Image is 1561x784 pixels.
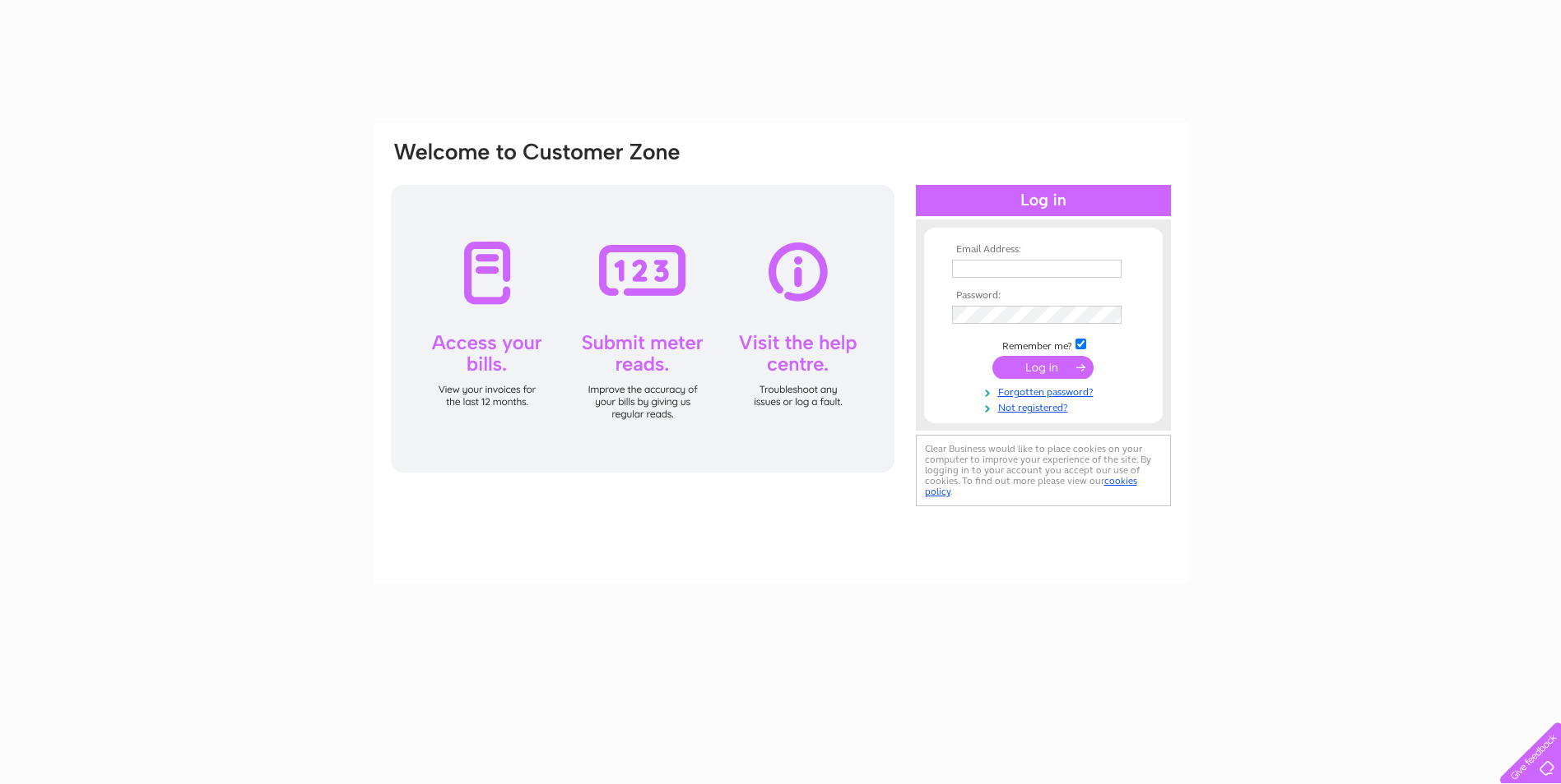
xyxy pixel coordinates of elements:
[948,336,1139,353] td: Remember me?
[992,356,1094,379] input: Submit
[948,290,1139,302] th: Password:
[952,399,1139,414] a: Not registered?
[925,475,1137,497] a: cookies policy
[916,435,1171,506] div: Clear Business would like to place cookies on your computer to improve your experience of the sit...
[952,383,1139,399] a: Forgotten password?
[948,244,1139,256] th: Email Address:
